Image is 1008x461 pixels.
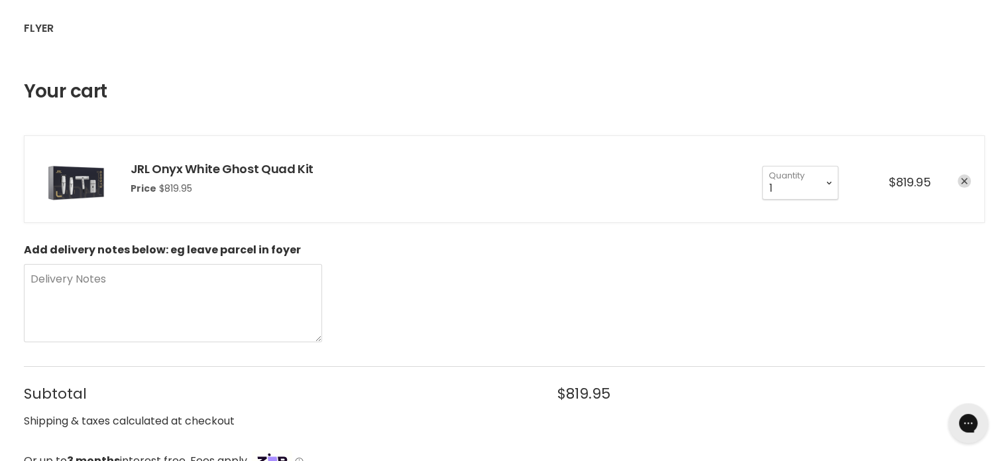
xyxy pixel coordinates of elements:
span: $819.95 [889,174,931,190]
span: Subtotal [24,385,531,402]
div: Shipping & taxes calculated at checkout [24,413,985,430]
a: JRL Onyx White Ghost Quad Kit [131,161,314,177]
span: $819.95 [557,385,610,402]
a: remove JRL Onyx White Ghost Quad Kit [958,174,971,188]
iframe: Gorgias live chat messenger [942,399,995,448]
a: Flyer [14,15,64,42]
select: Quantity [762,166,838,199]
img: JRL Onyx White Ghost Quad Kit [38,149,117,209]
h1: Your cart [24,81,107,102]
span: Price [131,182,156,195]
b: Add delivery notes below: eg leave parcel in foyer [24,242,301,257]
span: $819.95 [159,182,192,195]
